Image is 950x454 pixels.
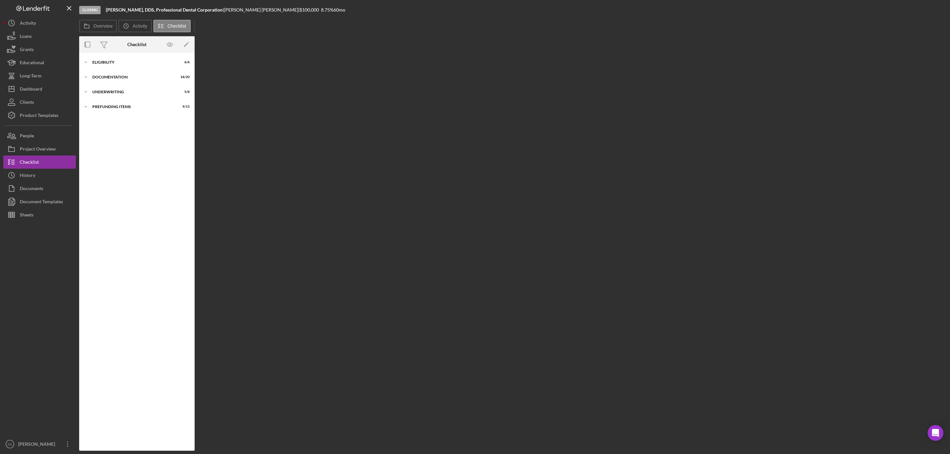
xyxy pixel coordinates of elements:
[106,7,224,13] div: |
[3,56,76,69] button: Educational
[3,195,76,208] button: Document Templates
[20,43,34,58] div: Grants
[20,142,56,157] div: Project Overview
[92,105,173,109] div: Prefunding Items
[168,23,186,29] label: Checklist
[3,169,76,182] button: History
[133,23,147,29] label: Activity
[92,90,173,94] div: Underwriting
[20,208,33,223] div: Sheets
[20,195,63,210] div: Document Templates
[3,142,76,156] button: Project Overview
[20,169,35,184] div: History
[178,105,190,109] div: 9 / 15
[153,20,191,32] button: Checklist
[3,43,76,56] button: Grants
[20,56,44,71] div: Educational
[3,69,76,82] button: Long-Term
[178,90,190,94] div: 5 / 8
[928,425,943,441] div: Open Intercom Messenger
[20,82,42,97] div: Dashboard
[92,60,173,64] div: Eligibility
[321,7,333,13] div: 8.75 %
[20,182,43,197] div: Documents
[93,23,112,29] label: Overview
[300,7,321,13] div: $100,000
[3,109,76,122] button: Product Templates
[3,96,76,109] button: Clients
[20,156,39,170] div: Checklist
[118,20,151,32] button: Activity
[3,129,76,142] button: People
[3,16,76,30] button: Activity
[106,7,223,13] b: [PERSON_NAME], DDS, Professional Dental Corporation
[3,156,76,169] button: Checklist
[3,82,76,96] button: Dashboard
[3,30,76,43] button: Loans
[178,60,190,64] div: 6 / 6
[127,42,146,47] div: Checklist
[92,75,173,79] div: Documentation
[79,20,117,32] button: Overview
[20,109,58,124] div: Product Templates
[20,16,36,31] div: Activity
[20,96,34,110] div: Clients
[3,182,76,195] button: Documents
[3,438,76,451] button: SS[PERSON_NAME]
[20,129,34,144] div: People
[20,69,42,84] div: Long-Term
[79,6,101,14] div: Closing
[20,30,32,44] div: Loans
[224,7,300,13] div: [PERSON_NAME] [PERSON_NAME] |
[8,442,12,446] text: SS
[3,208,76,221] button: Sheets
[333,7,345,13] div: 60 mo
[178,75,190,79] div: 18 / 20
[16,438,59,452] div: [PERSON_NAME]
